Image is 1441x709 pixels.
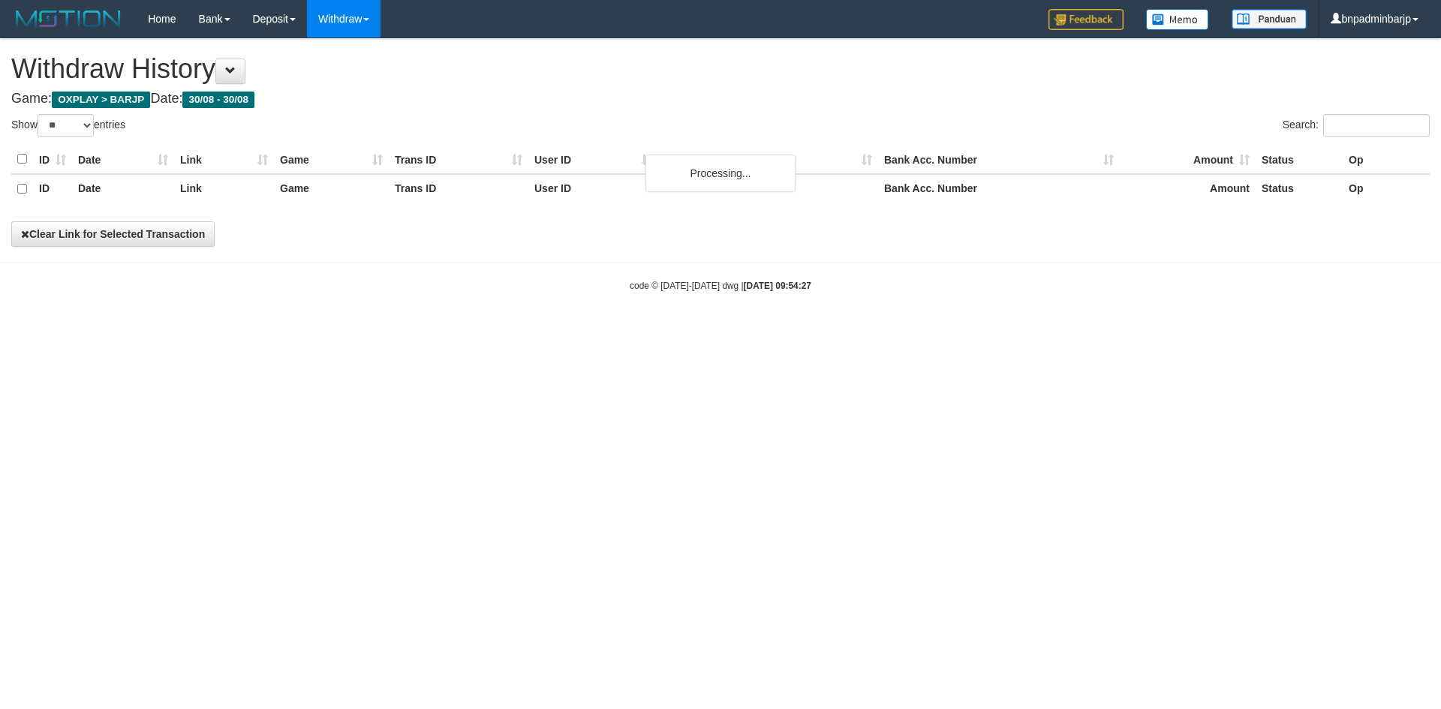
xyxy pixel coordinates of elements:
[274,145,389,174] th: Game
[1120,174,1256,203] th: Amount
[174,145,274,174] th: Link
[1343,174,1430,203] th: Op
[1256,174,1343,203] th: Status
[1323,114,1430,137] input: Search:
[528,145,658,174] th: User ID
[72,145,174,174] th: Date
[389,174,528,203] th: Trans ID
[38,114,94,137] select: Showentries
[11,54,1430,84] h1: Withdraw History
[658,145,878,174] th: Bank Acc. Name
[1120,145,1256,174] th: Amount
[182,92,254,108] span: 30/08 - 30/08
[33,174,72,203] th: ID
[33,145,72,174] th: ID
[274,174,389,203] th: Game
[1146,9,1209,30] img: Button%20Memo.svg
[1256,145,1343,174] th: Status
[1232,9,1307,29] img: panduan.png
[52,92,150,108] span: OXPLAY > BARJP
[630,281,811,291] small: code © [DATE]-[DATE] dwg |
[878,174,1120,203] th: Bank Acc. Number
[174,174,274,203] th: Link
[11,114,125,137] label: Show entries
[528,174,658,203] th: User ID
[1283,114,1430,137] label: Search:
[72,174,174,203] th: Date
[1343,145,1430,174] th: Op
[389,145,528,174] th: Trans ID
[11,8,125,30] img: MOTION_logo.png
[645,155,796,192] div: Processing...
[744,281,811,291] strong: [DATE] 09:54:27
[1048,9,1124,30] img: Feedback.jpg
[878,145,1120,174] th: Bank Acc. Number
[11,221,215,247] button: Clear Link for Selected Transaction
[11,92,1430,107] h4: Game: Date:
